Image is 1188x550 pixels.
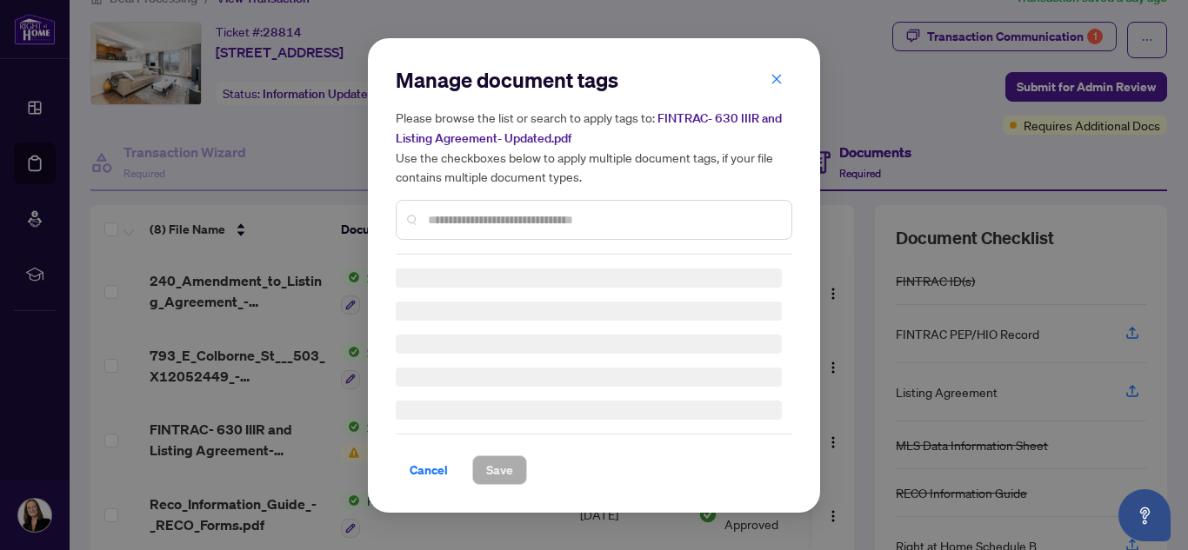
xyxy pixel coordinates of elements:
span: Cancel [410,456,448,484]
h2: Manage document tags [396,66,792,94]
h5: Please browse the list or search to apply tags to: Use the checkboxes below to apply multiple doc... [396,108,792,186]
button: Open asap [1118,489,1171,541]
span: FINTRAC- 630 IIIR and Listing Agreement- Updated.pdf [396,110,782,146]
button: Save [472,455,527,485]
span: close [771,72,783,84]
button: Cancel [396,455,462,485]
